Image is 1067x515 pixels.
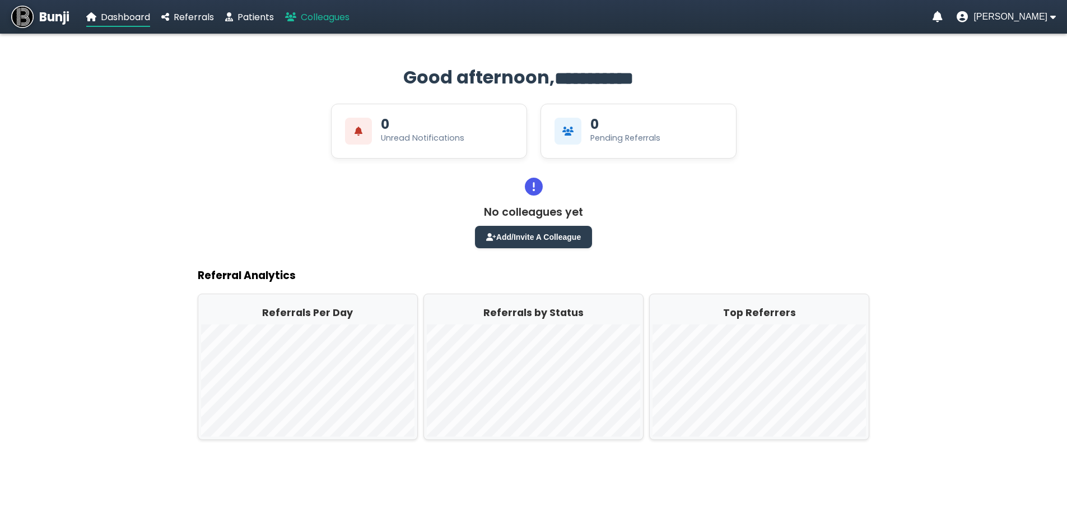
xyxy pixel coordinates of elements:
[285,10,350,24] a: Colleagues
[475,226,592,248] button: Add/Invite A Colleague
[381,118,389,131] div: 0
[86,10,150,24] a: Dashboard
[39,8,69,26] span: Bunji
[331,104,527,159] div: View Unread Notifications
[957,11,1056,22] button: User menu
[427,305,640,320] h2: Referrals by Status
[653,305,866,320] h2: Top Referrers
[973,12,1047,22] span: [PERSON_NAME]
[541,104,737,159] div: View Pending Referrals
[590,132,660,144] div: Pending Referrals
[198,64,870,92] h2: Good afternoon,
[237,11,274,24] span: Patients
[484,204,583,220] p: No colleagues yet
[301,11,350,24] span: Colleagues
[11,6,34,28] img: Bunji Dental Referral Management
[174,11,214,24] span: Referrals
[225,10,274,24] a: Patients
[11,6,69,28] a: Bunji
[381,132,464,144] div: Unread Notifications
[933,11,943,22] a: Notifications
[101,11,150,24] span: Dashboard
[590,118,599,131] div: 0
[201,305,414,320] h2: Referrals Per Day
[198,267,870,284] h3: Referral Analytics
[161,10,214,24] a: Referrals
